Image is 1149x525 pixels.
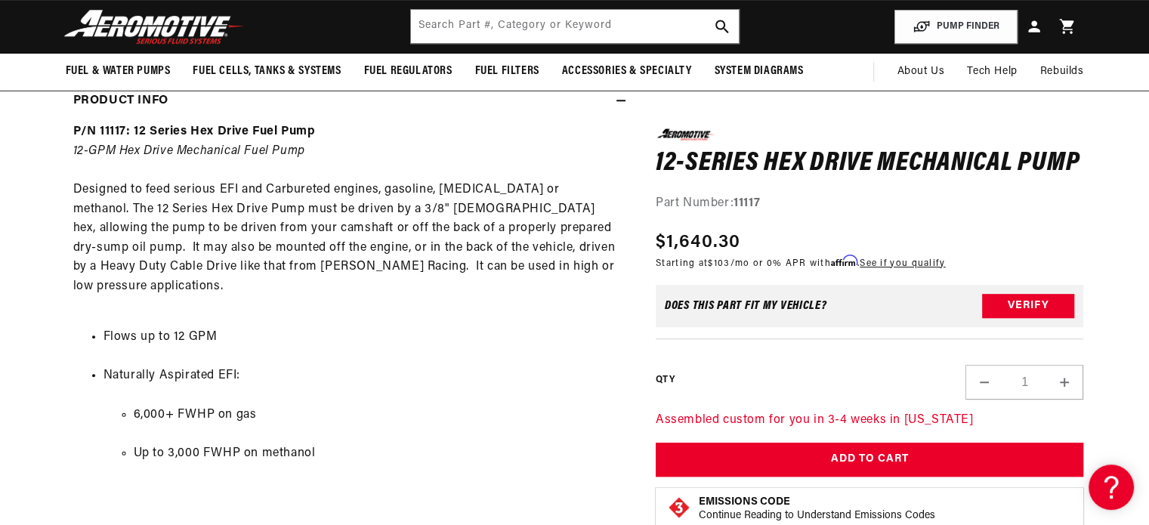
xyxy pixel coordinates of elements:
a: About Us [885,54,956,90]
button: Verify [982,294,1074,318]
button: PUMP FINDER [894,10,1018,44]
span: Rebuilds [1040,63,1084,80]
summary: Fuel Filters [464,54,551,89]
span: Affirm [831,255,857,266]
h1: 12-Series Hex Drive Mechanical Pump [656,151,1084,175]
h2: Product Info [73,91,168,111]
li: Naturally Aspirated EFI: [103,366,618,524]
summary: Accessories & Specialty [551,54,703,89]
p: Continue Reading to Understand Emissions Codes [699,508,935,522]
span: $103 [708,258,730,267]
summary: Product Info [66,79,625,123]
img: Aeromotive [60,9,249,45]
span: Accessories & Specialty [562,63,692,79]
button: search button [706,10,739,43]
em: 12-GPM Hex Drive Mechanical Fuel Pump [73,145,305,157]
strong: 11117 [734,197,760,209]
span: System Diagrams [715,63,804,79]
a: See if you qualify - Learn more about Affirm Financing (opens in modal) [860,258,945,267]
li: 6,000+ FWHP on gas [134,406,618,425]
strong: Emissions Code [699,496,790,507]
summary: System Diagrams [703,54,815,89]
li: Flows up to 12 GPM [103,328,618,347]
summary: Tech Help [956,54,1028,90]
summary: Fuel & Water Pumps [54,54,182,89]
input: Search by Part Number, Category or Keyword [411,10,739,43]
summary: Fuel Regulators [353,54,464,89]
div: Part Number: [656,194,1084,214]
button: Add to Cart [656,443,1084,477]
span: Tech Help [967,63,1017,80]
p: Starting at /mo or 0% APR with . [656,255,946,270]
span: Fuel Regulators [364,63,452,79]
span: Fuel Filters [475,63,539,79]
span: $1,640.30 [656,228,741,255]
span: Fuel & Water Pumps [66,63,171,79]
strong: P/N 11117: 12 Series Hex Drive Fuel Pump [73,125,316,137]
label: QTY [656,374,675,387]
summary: Fuel Cells, Tanks & Systems [181,54,352,89]
button: Emissions CodeContinue Reading to Understand Emissions Codes [699,495,935,522]
div: Does This part fit My vehicle? [665,300,827,312]
span: About Us [897,66,944,77]
p: Assembled custom for you in 3-4 weeks in [US_STATE] [656,411,1084,431]
img: Emissions code [667,495,691,519]
li: Up to 3,000 FWHP on methanol [134,444,618,464]
span: Fuel Cells, Tanks & Systems [193,63,341,79]
summary: Rebuilds [1029,54,1095,90]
